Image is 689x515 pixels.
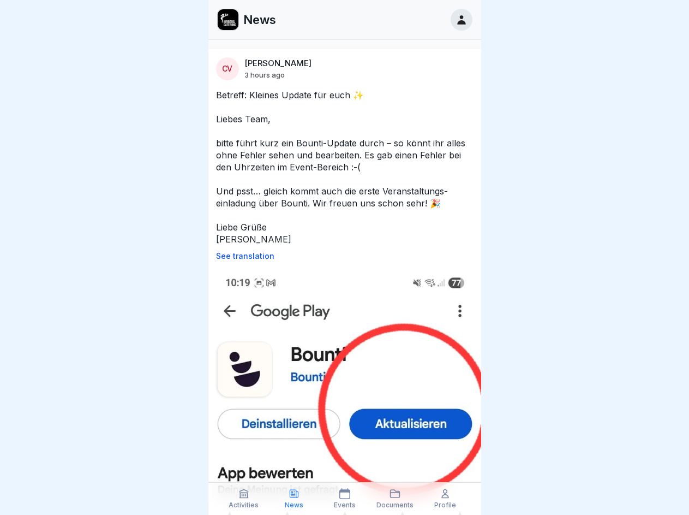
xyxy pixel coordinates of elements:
p: Documents [376,501,414,509]
p: Betreff: Kleines Update für euch ✨ Liebes Team, bitte führt kurz ein Bounti-Update durch – so kön... [216,89,474,245]
img: ewxb9rjzulw9ace2na8lwzf2.png [218,9,238,30]
p: Events [334,501,356,509]
p: Profile [434,501,456,509]
p: News [285,501,303,509]
p: Activities [229,501,259,509]
div: CV [216,57,239,80]
p: [PERSON_NAME] [244,58,311,68]
p: News [243,13,276,27]
p: 3 hours ago [244,70,285,79]
p: See translation [216,252,474,261]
